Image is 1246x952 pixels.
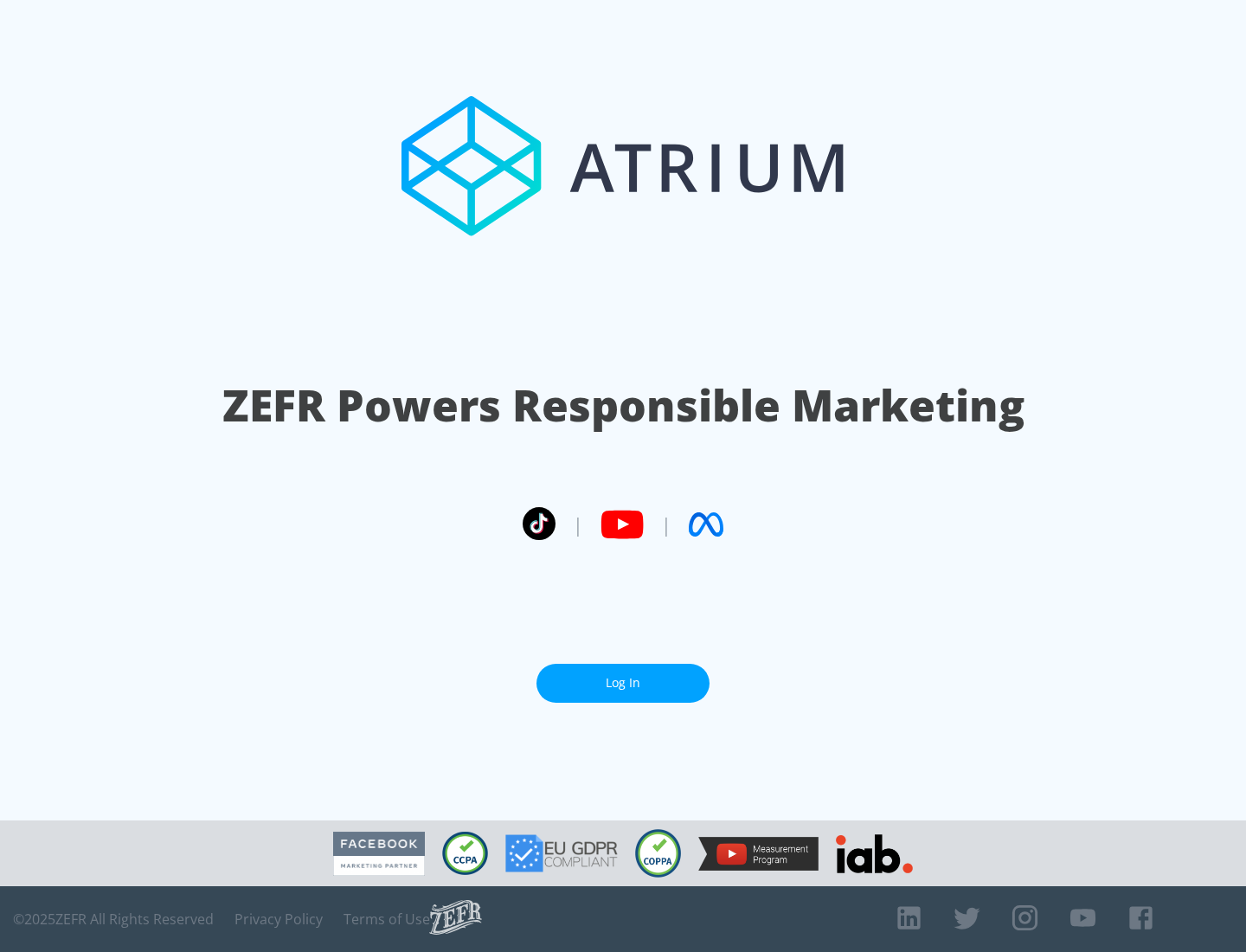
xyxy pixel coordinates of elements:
span: © 2025 ZEFR All Rights Reserved [13,910,214,928]
img: YouTube Measurement Program [698,837,819,871]
img: GDPR Compliant [505,834,618,872]
span: | [661,511,671,537]
img: IAB [836,834,913,873]
h1: ZEFR Powers Responsible Marketing [222,376,1024,435]
a: Privacy Policy [234,910,323,928]
span: | [573,511,583,537]
img: Facebook Marketing Partner [333,832,425,876]
img: CCPA Compliant [442,832,488,875]
a: Log In [536,664,710,703]
img: COPPA Compliant [635,829,681,878]
a: Terms of Use [344,910,430,928]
